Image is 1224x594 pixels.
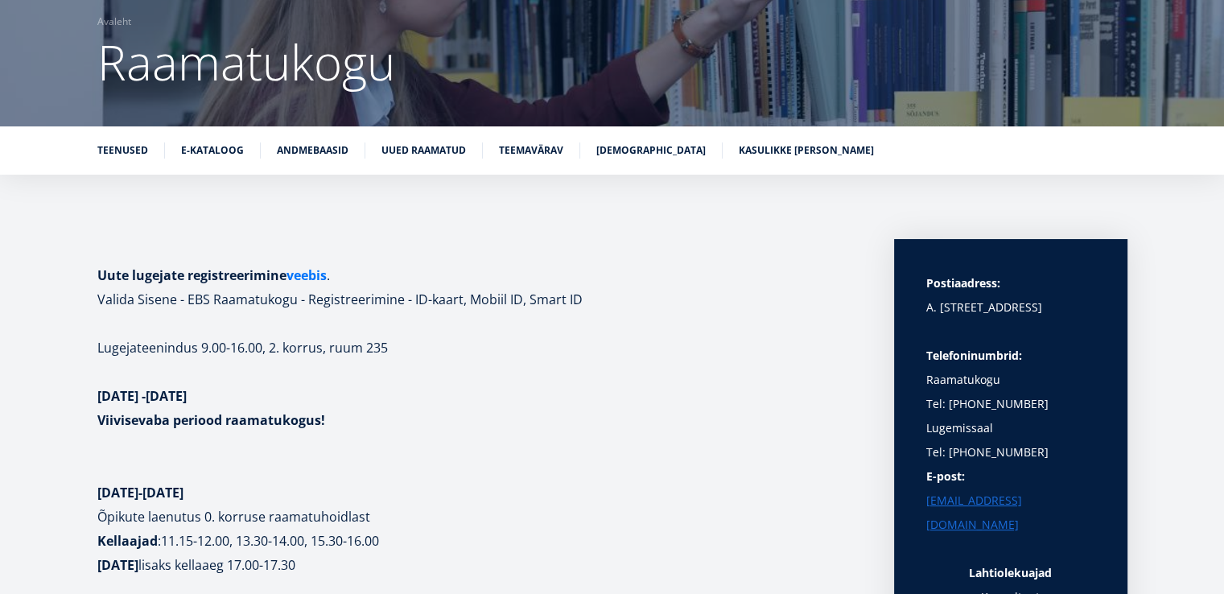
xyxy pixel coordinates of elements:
p: Lugejateenindus 9.00-16.00, 2. korrus, ruum 235 [97,336,862,360]
a: Teemavärav [499,142,563,159]
a: Teenused [97,142,148,159]
strong: Telefoninumbrid: [926,348,1022,363]
strong: [DATE] -[DATE] [97,387,187,405]
h1: . Valida Sisene - EBS Raamatukogu - Registreerimine - ID-kaart, Mobiil ID, Smart ID [97,263,862,311]
strong: [DATE] [97,556,138,574]
a: E-kataloog [181,142,244,159]
strong: Lahtiolekuajad [969,565,1052,580]
p: : [97,505,862,577]
strong: Viivisevaba periood raamatukogus! [97,411,325,429]
a: Uued raamatud [381,142,466,159]
a: Avaleht [97,14,131,30]
p: A. [STREET_ADDRESS] [926,295,1095,320]
a: Andmebaasid [277,142,348,159]
p: Tel: [PHONE_NUMBER] [926,440,1095,464]
strong: Uute lugejate registreerimine [97,266,327,284]
strong: E-post: [926,468,965,484]
a: Kasulikke [PERSON_NAME] [739,142,874,159]
a: [EMAIL_ADDRESS][DOMAIN_NAME] [926,489,1095,537]
strong: Postiaadress: [926,275,1000,291]
strong: Kellaajad [97,532,158,550]
span: Raamatukogu [97,29,395,95]
a: [DEMOGRAPHIC_DATA] [596,142,706,159]
b: 11.15-12.00, 13.30-14.00, 15.30-16.00 [161,532,379,550]
a: veebis [286,263,327,287]
p: Tel: [PHONE_NUMBER] Lugemissaal [926,392,1095,440]
strong: [DATE]-[DATE] [97,484,183,501]
p: Raamatukogu [926,344,1095,392]
b: Õpikute laenutus 0. korruse raamatuhoidlast [97,508,370,526]
b: lisaks kellaaeg 17.00-17.30 [138,556,295,574]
